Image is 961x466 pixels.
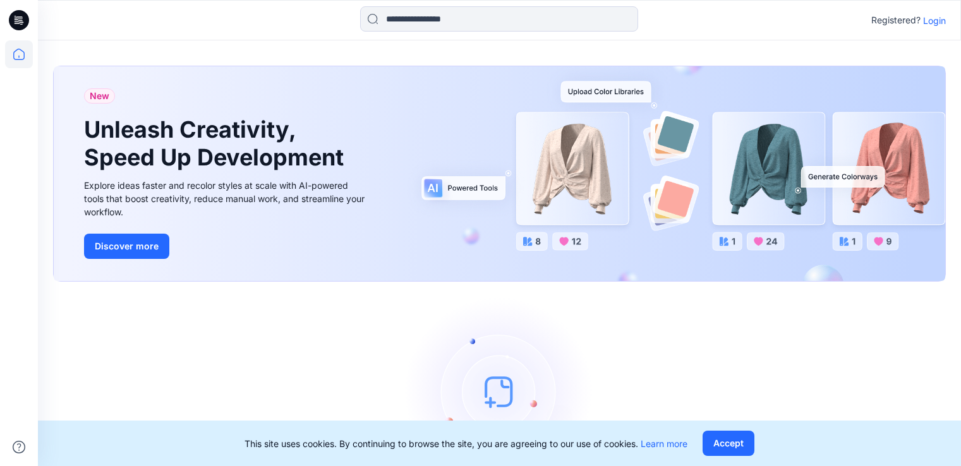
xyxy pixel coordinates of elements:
p: This site uses cookies. By continuing to browse the site, you are agreeing to our use of cookies. [245,437,687,450]
a: Learn more [641,438,687,449]
button: Accept [703,431,754,456]
button: Discover more [84,234,169,259]
p: Registered? [871,13,921,28]
span: New [90,88,109,104]
p: Login [923,14,946,27]
a: Discover more [84,234,368,259]
div: Explore ideas faster and recolor styles at scale with AI-powered tools that boost creativity, red... [84,179,368,218]
h1: Unleash Creativity, Speed Up Development [84,116,349,170]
